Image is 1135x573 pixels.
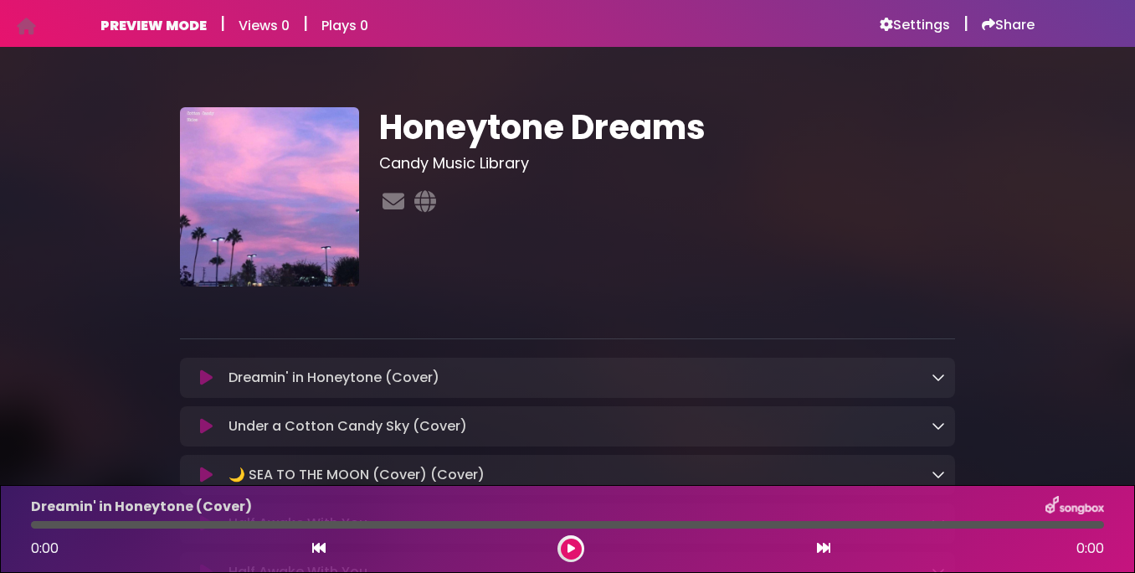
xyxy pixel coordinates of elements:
[229,465,485,485] p: 🌙 SEA TO THE MOON (Cover) (Cover)
[31,539,59,558] span: 0:00
[239,18,290,34] h6: Views 0
[180,107,359,286] img: g7XBDAKT6K9ipx6JXWAW
[982,17,1035,34] a: Share
[31,497,252,517] p: Dreamin' in Honeytone (Cover)
[880,17,950,34] a: Settings
[220,13,225,34] h5: |
[321,18,368,34] h6: Plays 0
[303,13,308,34] h5: |
[1076,539,1104,559] span: 0:00
[229,368,439,388] p: Dreamin' in Honeytone (Cover)
[229,416,467,436] p: Under a Cotton Candy Sky (Cover)
[379,107,956,147] h1: Honeytone Dreams
[1045,496,1104,518] img: songbox-logo-white.png
[100,18,207,34] h6: PREVIEW MODE
[963,13,968,34] h5: |
[379,154,956,173] h3: Candy Music Library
